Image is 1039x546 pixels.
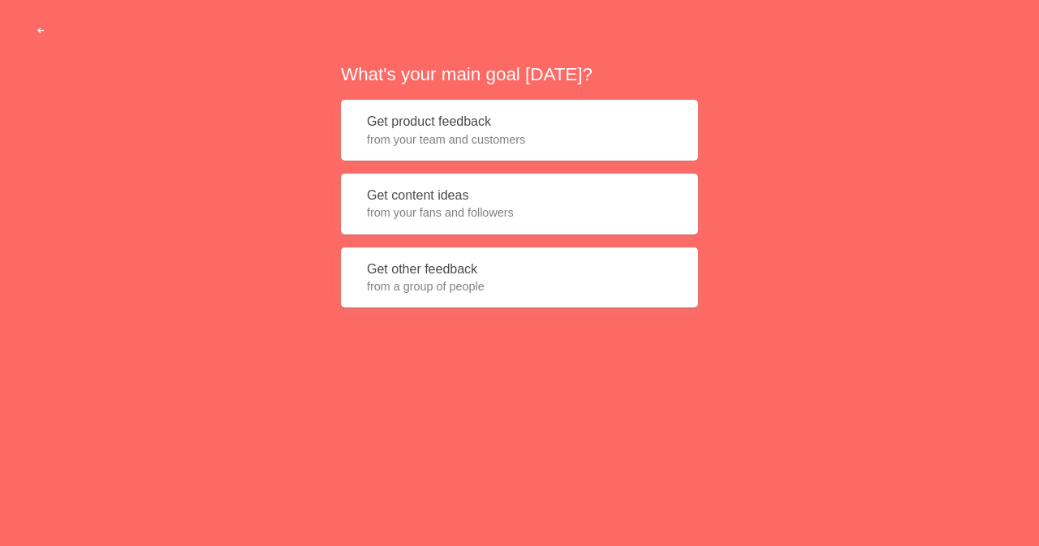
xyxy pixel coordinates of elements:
[367,204,672,221] span: from your fans and followers
[341,62,698,87] h2: What's your main goal [DATE]?
[367,278,672,294] span: from a group of people
[341,100,698,161] button: Get product feedbackfrom your team and customers
[367,131,672,148] span: from your team and customers
[341,247,698,308] button: Get other feedbackfrom a group of people
[341,174,698,234] button: Get content ideasfrom your fans and followers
